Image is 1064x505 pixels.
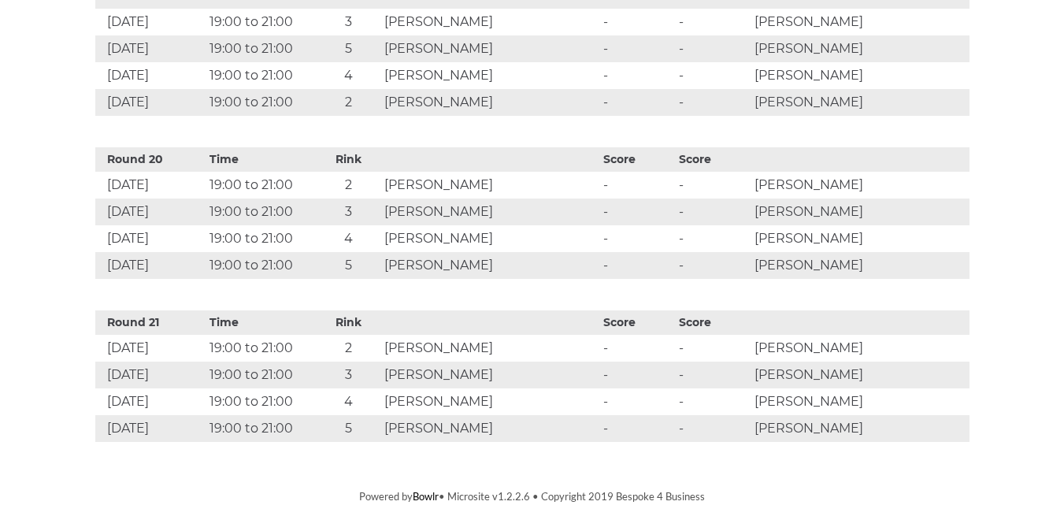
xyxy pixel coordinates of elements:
td: [PERSON_NAME] [380,35,599,62]
td: [PERSON_NAME] [380,225,599,252]
th: Round 21 [95,310,206,335]
th: Score [599,310,675,335]
td: - [675,225,751,252]
td: 4 [317,388,380,415]
td: - [599,225,675,252]
td: [DATE] [95,9,206,35]
td: 5 [317,415,380,442]
td: 19:00 to 21:00 [206,35,317,62]
td: [PERSON_NAME] [751,9,969,35]
td: [PERSON_NAME] [380,252,599,279]
td: 3 [317,362,380,388]
td: [PERSON_NAME] [751,388,969,415]
td: - [599,362,675,388]
td: [PERSON_NAME] [380,62,599,89]
th: Score [599,147,675,172]
td: [DATE] [95,388,206,415]
td: - [675,199,751,225]
td: 2 [317,172,380,199]
td: [PERSON_NAME] [751,199,969,225]
td: - [675,35,751,62]
th: Rink [317,310,380,335]
td: [DATE] [95,362,206,388]
td: [DATE] [95,415,206,442]
td: [PERSON_NAME] [751,335,969,362]
td: 2 [317,89,380,116]
td: [DATE] [95,335,206,362]
td: [PERSON_NAME] [751,89,969,116]
td: [DATE] [95,35,206,62]
td: - [599,62,675,89]
td: - [675,172,751,199]
td: 19:00 to 21:00 [206,89,317,116]
td: - [675,362,751,388]
td: 19:00 to 21:00 [206,9,317,35]
td: [PERSON_NAME] [751,415,969,442]
td: - [599,172,675,199]
td: - [675,9,751,35]
td: [PERSON_NAME] [751,35,969,62]
td: [PERSON_NAME] [751,62,969,89]
td: [PERSON_NAME] [380,199,599,225]
td: 3 [317,9,380,35]
td: - [599,199,675,225]
td: - [599,89,675,116]
th: Time [206,310,317,335]
td: 19:00 to 21:00 [206,172,317,199]
th: Time [206,147,317,172]
td: [DATE] [95,89,206,116]
td: - [675,62,751,89]
td: [PERSON_NAME] [380,335,599,362]
td: [PERSON_NAME] [751,362,969,388]
td: - [675,388,751,415]
td: - [599,35,675,62]
td: [PERSON_NAME] [380,172,599,199]
td: 19:00 to 21:00 [206,62,317,89]
td: - [599,9,675,35]
td: - [599,415,675,442]
td: 19:00 to 21:00 [206,225,317,252]
a: Bowlr [413,490,439,503]
th: Score [675,310,751,335]
td: [PERSON_NAME] [380,388,599,415]
td: [PERSON_NAME] [751,225,969,252]
td: [DATE] [95,199,206,225]
td: 2 [317,335,380,362]
td: 3 [317,199,380,225]
td: - [599,335,675,362]
td: [DATE] [95,252,206,279]
td: - [675,415,751,442]
td: [PERSON_NAME] [751,172,969,199]
th: Score [675,147,751,172]
td: 19:00 to 21:00 [206,415,317,442]
td: - [599,252,675,279]
td: - [675,89,751,116]
td: 19:00 to 21:00 [206,252,317,279]
td: 19:00 to 21:00 [206,362,317,388]
td: 4 [317,225,380,252]
td: - [675,252,751,279]
th: Round 20 [95,147,206,172]
td: [PERSON_NAME] [380,89,599,116]
td: [DATE] [95,172,206,199]
td: 5 [317,252,380,279]
td: 19:00 to 21:00 [206,388,317,415]
td: [DATE] [95,62,206,89]
td: [PERSON_NAME] [751,252,969,279]
td: - [599,388,675,415]
td: [DATE] [95,225,206,252]
td: - [675,335,751,362]
td: 4 [317,62,380,89]
td: [PERSON_NAME] [380,415,599,442]
th: Rink [317,147,380,172]
td: [PERSON_NAME] [380,9,599,35]
span: Powered by • Microsite v1.2.2.6 • Copyright 2019 Bespoke 4 Business [359,490,705,503]
td: 19:00 to 21:00 [206,335,317,362]
td: [PERSON_NAME] [380,362,599,388]
td: 19:00 to 21:00 [206,199,317,225]
td: 5 [317,35,380,62]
